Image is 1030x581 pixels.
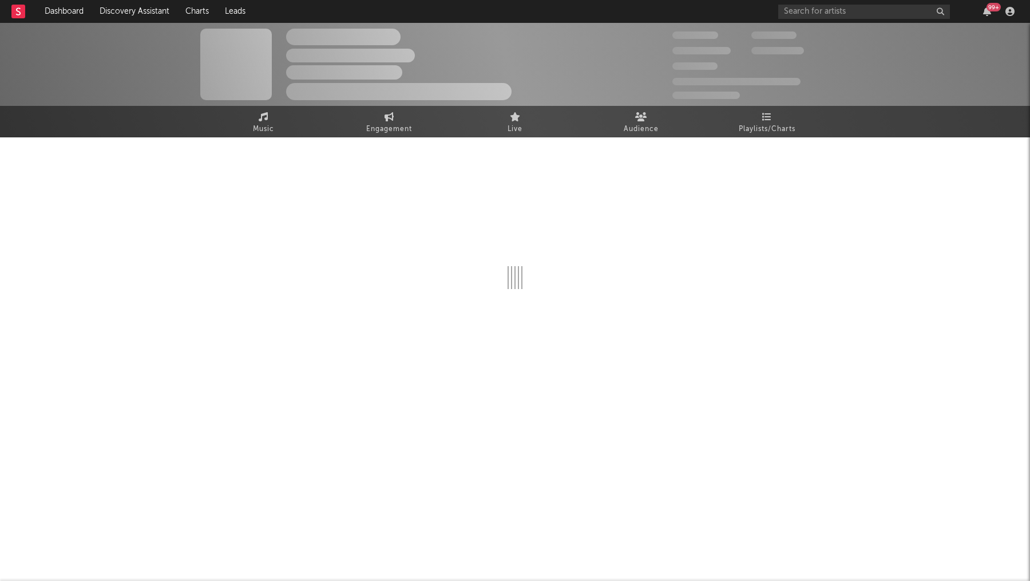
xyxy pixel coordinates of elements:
[987,3,1001,11] div: 99 +
[366,122,412,136] span: Engagement
[672,31,718,39] span: 300,000
[452,106,578,137] a: Live
[739,122,795,136] span: Playlists/Charts
[672,47,731,54] span: 50,000,000
[253,122,274,136] span: Music
[578,106,704,137] a: Audience
[508,122,522,136] span: Live
[983,7,991,16] button: 99+
[751,31,797,39] span: 100,000
[672,62,718,70] span: 100,000
[672,78,801,85] span: 50,000,000 Monthly Listeners
[778,5,950,19] input: Search for artists
[672,92,740,99] span: Jump Score: 85.0
[624,122,659,136] span: Audience
[200,106,326,137] a: Music
[326,106,452,137] a: Engagement
[704,106,830,137] a: Playlists/Charts
[751,47,804,54] span: 1,000,000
